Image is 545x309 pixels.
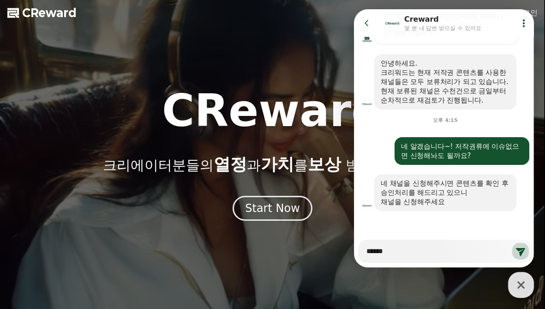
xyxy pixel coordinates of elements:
[515,7,538,18] a: 로그인
[308,155,341,174] span: 보상
[7,6,77,20] a: CReward
[354,9,534,267] iframe: Channel chat
[162,89,383,133] h1: CReward
[233,205,312,214] a: Start Now
[233,196,312,221] button: Start Now
[214,155,247,174] span: 열정
[103,155,442,174] p: 크리에이터분들의 과 를 받을 수 있는 곳
[261,155,294,174] span: 가치
[245,201,300,216] div: Start Now
[22,6,77,20] span: CReward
